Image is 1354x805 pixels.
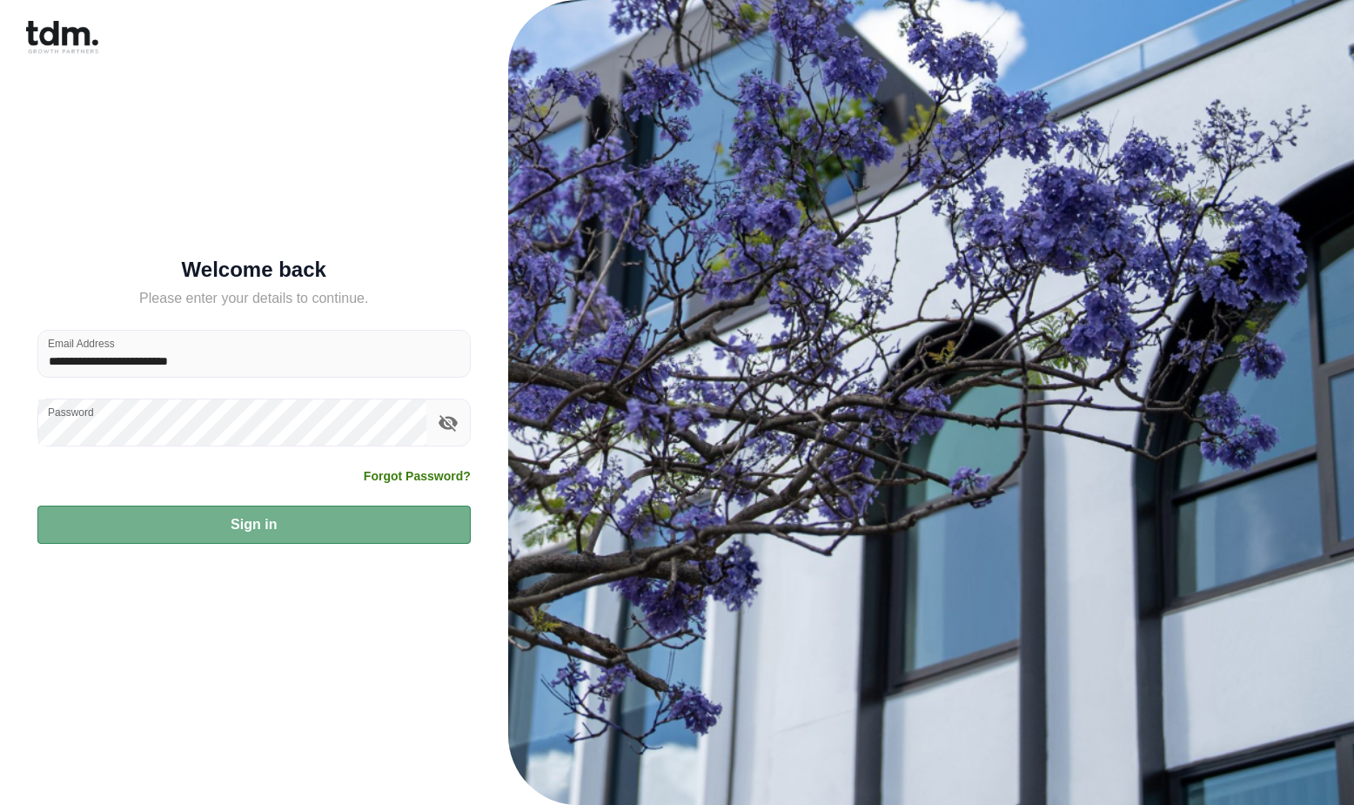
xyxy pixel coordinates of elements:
button: Sign in [37,506,471,544]
button: toggle password visibility [433,408,463,438]
h5: Please enter your details to continue. [37,288,471,309]
label: Password [48,405,94,419]
a: Forgot Password? [364,467,471,485]
h5: Welcome back [37,261,471,278]
label: Email Address [48,336,115,351]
